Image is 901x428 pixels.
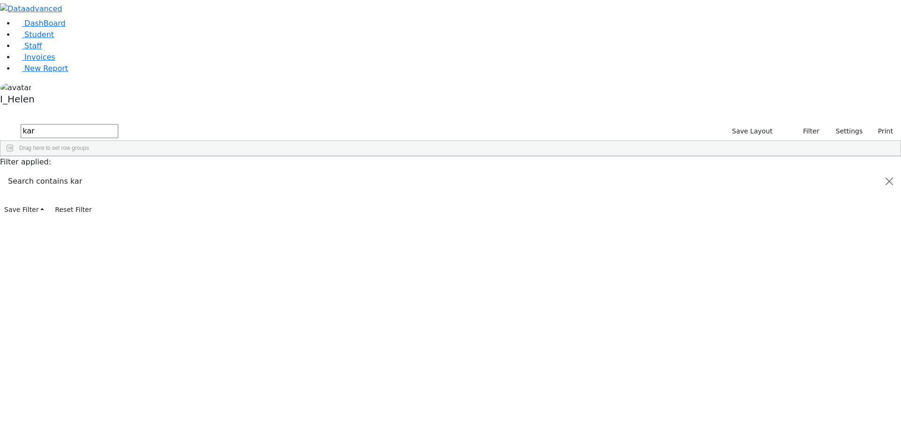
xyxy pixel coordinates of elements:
[15,19,66,28] a: DashBoard
[24,19,66,28] span: DashBoard
[24,30,54,39] span: Student
[15,53,55,62] a: Invoices
[15,64,68,73] a: New Report
[15,30,54,39] a: Student
[867,124,897,139] button: Print
[791,124,824,139] button: Filter
[824,124,867,139] button: Settings
[15,41,42,50] a: Staff
[51,202,96,217] button: Reset Filter
[878,168,901,195] button: Close
[24,64,68,73] span: New Report
[21,124,118,138] input: Search
[19,145,89,151] span: Drag here to set row groups
[728,124,777,139] button: Save Layout
[24,53,55,62] span: Invoices
[24,41,42,50] span: Staff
